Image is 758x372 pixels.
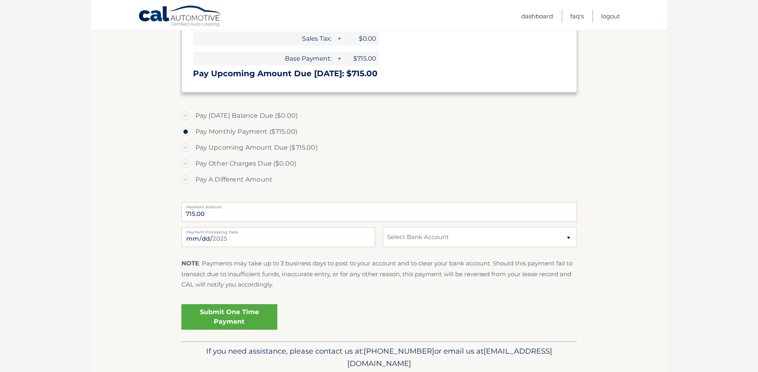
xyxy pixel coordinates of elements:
[193,69,565,79] h3: Pay Upcoming Amount Due [DATE]: $715.00
[181,304,277,330] a: Submit One Time Payment
[193,51,334,65] span: Base Payment:
[343,32,379,46] span: $0.00
[335,51,343,65] span: +
[181,140,577,156] label: Pay Upcoming Amount Due ($715.00)
[181,172,577,188] label: Pay A Different Amount
[181,108,577,124] label: Pay [DATE] Balance Due ($0.00)
[181,259,199,267] strong: NOTE
[187,345,572,370] p: If you need assistance, please contact us at: or email us at
[138,5,222,28] a: Cal Automotive
[521,10,553,23] a: Dashboard
[181,227,375,247] input: Payment Date
[181,156,577,172] label: Pay Other Charges Due ($0.00)
[181,202,577,222] input: Payment Amount
[343,51,379,65] span: $715.00
[181,258,577,290] p: : Payments may take up to 3 business days to post to your account and to clear your bank account....
[181,227,375,233] label: Payment Processing Date
[193,32,334,46] span: Sales Tax:
[570,10,584,23] a: FAQ's
[181,124,577,140] label: Pay Monthly Payment ($715.00)
[364,346,434,356] span: [PHONE_NUMBER]
[601,10,620,23] a: Logout
[181,202,577,208] label: Payment Amount
[335,32,343,46] span: +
